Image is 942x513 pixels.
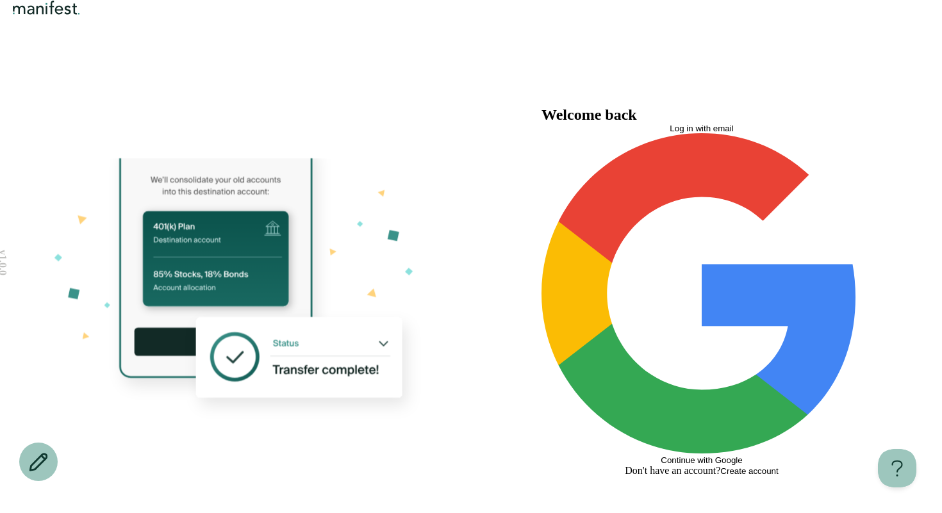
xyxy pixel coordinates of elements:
button: Log in with email [541,124,862,133]
span: Don't have an account? [625,465,720,476]
span: Continue with Google [661,455,742,465]
span: Log in with email [670,124,733,133]
h2: Welcome back [541,106,637,124]
iframe: Toggle Customer Support [878,449,916,487]
button: Continue with Google [541,133,862,465]
button: Create account [720,466,778,476]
